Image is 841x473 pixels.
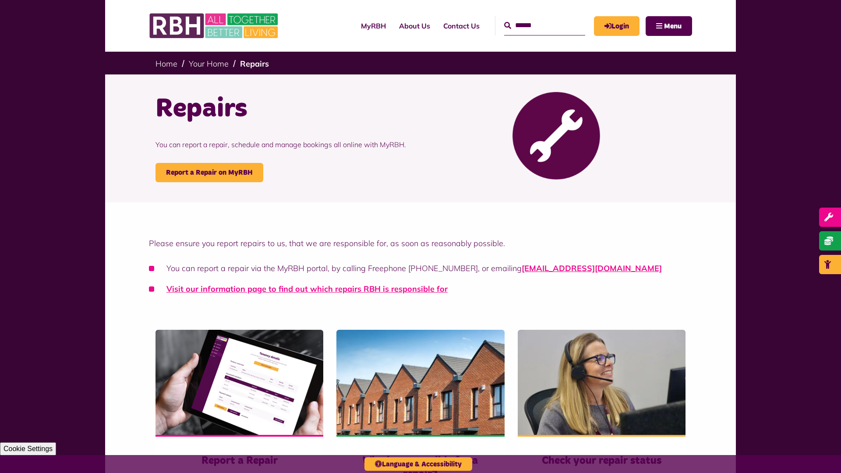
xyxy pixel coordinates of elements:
p: Please ensure you report repairs to us, that we are responsible for, as soon as reasonably possible. [149,237,692,249]
a: Repairs [240,59,269,69]
h3: Check your repair status [535,454,668,468]
span: Menu [664,23,682,30]
a: Visit our information page to find out which repairs RBH is responsible for [166,284,448,294]
a: Your Home [189,59,229,69]
p: You can report a repair, schedule and manage bookings all online with MyRBH. [155,126,414,163]
img: RBH [149,9,280,43]
li: You can report a repair via the MyRBH portal, by calling Freephone [PHONE_NUMBER], or emailing [149,262,692,274]
a: Report a Repair on MyRBH [155,163,263,182]
img: Contact Centre February 2024 (1) [518,330,686,435]
button: Language & Accessibility [364,457,472,471]
img: RBH homes in Lower Falinge with a blue sky [336,330,504,435]
iframe: Netcall Web Assistant for live chat [802,434,841,473]
button: Navigation [646,16,692,36]
a: Contact Us [437,14,486,38]
img: Report Repair [512,92,600,180]
h3: Report a Repair [173,454,306,468]
a: MyRBH [354,14,392,38]
a: [EMAIL_ADDRESS][DOMAIN_NAME] [522,263,662,273]
a: About Us [392,14,437,38]
h1: Repairs [155,92,414,126]
a: MyRBH [594,16,640,36]
img: RBH Asset 5 (FB, Linkedin, Twitter) [155,330,323,435]
a: Home [155,59,177,69]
